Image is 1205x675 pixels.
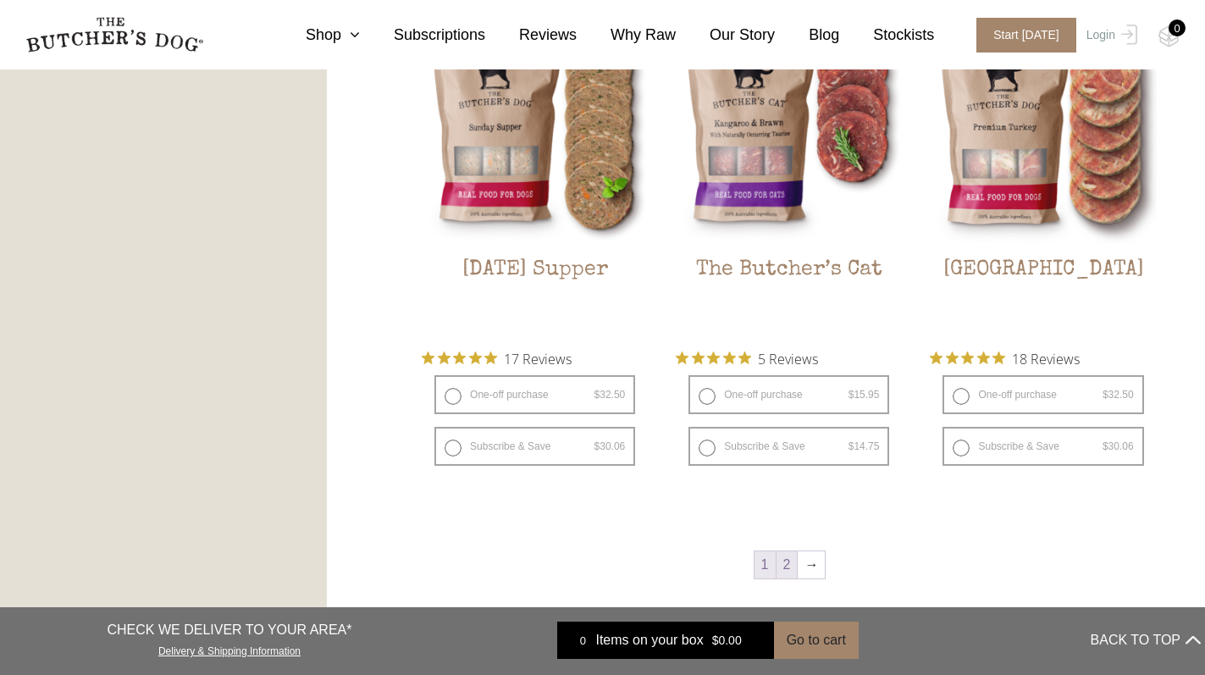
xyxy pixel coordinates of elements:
[688,427,889,466] label: Subscribe & Save
[848,440,880,452] bdi: 14.75
[959,18,1082,53] a: Start [DATE]
[848,389,880,401] bdi: 15.95
[930,18,1156,337] a: Turkey[GEOGRAPHIC_DATA]
[504,346,572,371] span: 17 Reviews
[595,630,703,650] span: Items on your box
[676,18,902,244] img: The Butcher’s Cat
[976,18,1076,53] span: Start [DATE]
[434,375,635,414] label: One-off purchase
[557,622,773,659] a: 0 Items on your box $0.00
[1103,389,1108,401] span: $
[422,18,648,337] a: Sunday Supper[DATE] Supper
[594,440,600,452] span: $
[577,24,676,47] a: Why Raw
[676,257,902,337] h2: The Butcher’s Cat
[434,427,635,466] label: Subscribe & Save
[930,18,1156,244] img: Turkey
[1169,19,1186,36] div: 0
[570,632,595,649] div: 0
[777,551,798,578] a: Page 2
[676,346,818,371] button: Rated 5 out of 5 stars from 5 reviews. Jump to reviews.
[594,389,626,401] bdi: 32.50
[1103,440,1134,452] bdi: 30.06
[930,257,1156,337] h2: [GEOGRAPHIC_DATA]
[1103,389,1134,401] bdi: 32.50
[1012,346,1080,371] span: 18 Reviews
[839,24,934,47] a: Stockists
[712,634,742,647] bdi: 0.00
[676,24,775,47] a: Our Story
[848,389,854,401] span: $
[942,427,1143,466] label: Subscribe & Save
[942,375,1143,414] label: One-off purchase
[594,440,626,452] bdi: 30.06
[1103,440,1108,452] span: $
[930,346,1080,371] button: Rated 4.9 out of 5 stars from 18 reviews. Jump to reviews.
[775,24,839,47] a: Blog
[774,622,859,659] button: Go to cart
[108,620,352,640] p: CHECK WE DELIVER TO YOUR AREA*
[422,18,648,244] img: Sunday Supper
[594,389,600,401] span: $
[755,551,776,578] span: Page 1
[422,257,648,337] h2: [DATE] Supper
[688,375,889,414] label: One-off purchase
[676,18,902,337] a: The Butcher’s CatThe Butcher’s Cat
[712,634,719,647] span: $
[485,24,577,47] a: Reviews
[422,346,572,371] button: Rated 4.9 out of 5 stars from 17 reviews. Jump to reviews.
[1082,18,1137,53] a: Login
[798,551,825,578] a: →
[272,24,360,47] a: Shop
[158,641,301,657] a: Delivery & Shipping Information
[1158,25,1180,47] img: TBD_Cart-Empty.png
[758,346,818,371] span: 5 Reviews
[360,24,485,47] a: Subscriptions
[848,440,854,452] span: $
[1091,620,1201,661] button: BACK TO TOP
